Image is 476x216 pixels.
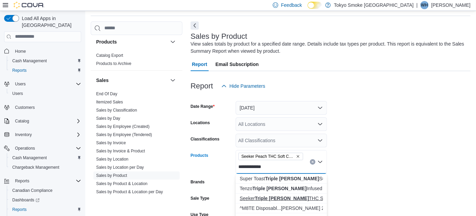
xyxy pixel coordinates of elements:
[240,195,323,202] div: Seeker THC Soft Chew 1pk
[431,1,471,9] p: [PERSON_NAME]
[96,61,131,66] a: Products to Archive
[10,66,29,74] a: Reports
[265,176,319,181] strong: Triple [PERSON_NAME]
[7,186,84,195] button: Canadian Compliance
[7,195,84,205] a: Dashboards
[10,57,49,65] a: Cash Management
[15,146,35,151] span: Operations
[240,185,323,192] div: Tenzo Infused 1x0.5g
[236,203,327,213] button: ^M8TE Disposable Nicotine Vape Vision Triple Berry 20mg 20ml
[10,196,81,204] span: Dashboards
[14,2,44,9] img: Cova
[255,196,309,201] strong: Triple [PERSON_NAME]
[96,157,129,162] a: Sales by Location
[219,79,268,93] button: Hide Parameters
[240,205,323,212] div: ^M8TE Disposabl...[PERSON_NAME] 20mg 20ml
[15,118,29,124] span: Catalog
[10,57,81,65] span: Cash Management
[96,148,145,154] span: Sales by Invoice & Product
[10,196,42,204] a: Dashboards
[12,197,40,203] span: Dashboards
[308,2,322,9] input: Dark Mode
[15,81,26,87] span: Users
[12,144,38,152] button: Operations
[236,101,327,115] button: [DATE]
[420,1,429,9] div: Will Holmes
[96,100,123,104] a: Itemized Sales
[96,38,117,45] h3: Products
[15,49,26,54] span: Home
[91,90,182,207] div: Sales
[12,68,27,73] span: Reports
[7,56,84,66] button: Cash Management
[12,80,28,88] button: Users
[15,178,29,184] span: Reports
[191,153,208,158] label: Products
[12,144,81,152] span: Operations
[191,21,199,30] button: Next
[10,89,26,98] a: Users
[96,107,137,113] span: Sales by Classification
[236,184,327,194] button: Tenzo Triple Berry Infused 1x0.5g
[12,117,32,125] button: Catalog
[1,176,84,186] button: Reports
[96,173,127,178] span: Sales by Product
[12,91,23,96] span: Users
[12,177,81,185] span: Reports
[240,175,323,182] div: Super Toast Supreme 7g
[10,154,49,162] a: Cash Management
[1,46,84,56] button: Home
[317,138,323,143] button: Open list of options
[96,92,117,96] a: End Of Day
[12,103,81,112] span: Customers
[12,165,59,170] span: Chargeback Management
[238,153,303,160] span: Seeker Peach THC Soft Chew 1pk
[191,120,210,126] label: Locations
[91,51,182,70] div: Products
[10,186,55,195] a: Canadian Compliance
[96,116,120,121] a: Sales by Day
[281,2,302,9] span: Feedback
[96,77,109,84] h3: Sales
[1,116,84,126] button: Catalog
[96,77,167,84] button: Sales
[10,154,81,162] span: Cash Management
[10,163,62,171] a: Chargeback Management
[96,165,144,170] span: Sales by Location per Day
[236,194,327,203] button: Seeker Triple Berry THC Soft Chew 1pk
[12,47,29,55] a: Home
[229,83,265,89] span: Hide Parameters
[12,177,32,185] button: Reports
[192,57,207,71] span: Report
[12,47,81,55] span: Home
[169,76,177,84] button: Sales
[191,40,467,55] div: View sales totals by product for a specified date range. Details include tax types per product. T...
[96,91,117,97] span: End Of Day
[12,207,27,212] span: Reports
[12,131,34,139] button: Inventory
[10,205,29,214] a: Reports
[96,132,152,137] a: Sales by Employee (Tendered)
[421,1,428,9] span: WH
[215,57,259,71] span: Email Subscription
[191,196,209,201] label: Sale Type
[96,189,163,194] a: Sales by Product & Location per Day
[1,79,84,89] button: Users
[96,124,150,129] a: Sales by Employee (Created)
[96,181,148,186] a: Sales by Product & Location
[241,153,295,160] span: Seeker Peach THC Soft Chew 1pk
[236,174,327,184] button: Super Toast Triple Berry Supreme 7g
[96,53,123,58] a: Catalog Export
[296,154,300,159] button: Remove Seeker Peach THC Soft Chew 1pk from selection in this group
[96,140,126,146] span: Sales by Invoice
[96,173,127,178] a: Sales by Product
[317,121,323,127] button: Open list of options
[12,103,38,112] a: Customers
[1,144,84,153] button: Operations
